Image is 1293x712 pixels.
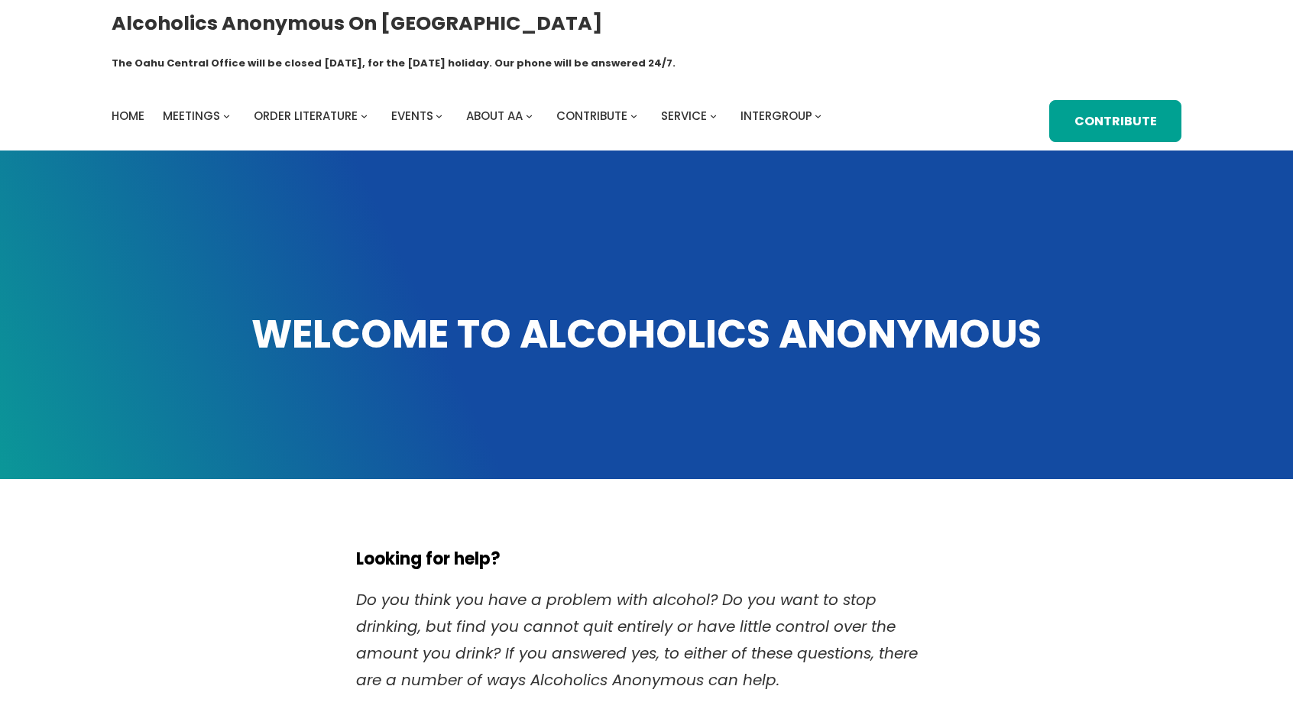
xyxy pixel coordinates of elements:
span: Service [661,108,707,124]
span: Home [112,108,144,124]
nav: Intergroup [112,105,827,127]
button: Intergroup submenu [815,112,821,119]
button: Order Literature submenu [361,112,368,119]
h5: Looking for help? [356,549,937,569]
em: Do you think you have a problem with alcohol? Do you want to stop drinking, but find you cannot q... [356,589,918,691]
a: Events [391,105,433,127]
a: Alcoholics Anonymous on [GEOGRAPHIC_DATA] [112,5,602,40]
button: Service submenu [710,112,717,119]
a: Meetings [163,105,220,127]
button: Events submenu [436,112,442,119]
a: Contribute [556,105,627,127]
a: Intergroup [740,105,812,127]
a: Contribute [1049,100,1181,142]
span: Intergroup [740,108,812,124]
span: About AA [466,108,523,124]
span: Order Literature [254,108,358,124]
a: Service [661,105,707,127]
h1: The Oahu Central Office will be closed [DATE], for the [DATE] holiday. Our phone will be answered... [112,56,676,71]
h1: WELCOME TO ALCOHOLICS ANONYMOUS [112,308,1181,361]
span: Contribute [556,108,627,124]
a: About AA [466,105,523,127]
button: Meetings submenu [223,112,230,119]
a: Home [112,105,144,127]
button: Contribute submenu [630,112,637,119]
button: About AA submenu [526,112,533,119]
span: Events [391,108,433,124]
span: Meetings [163,108,220,124]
